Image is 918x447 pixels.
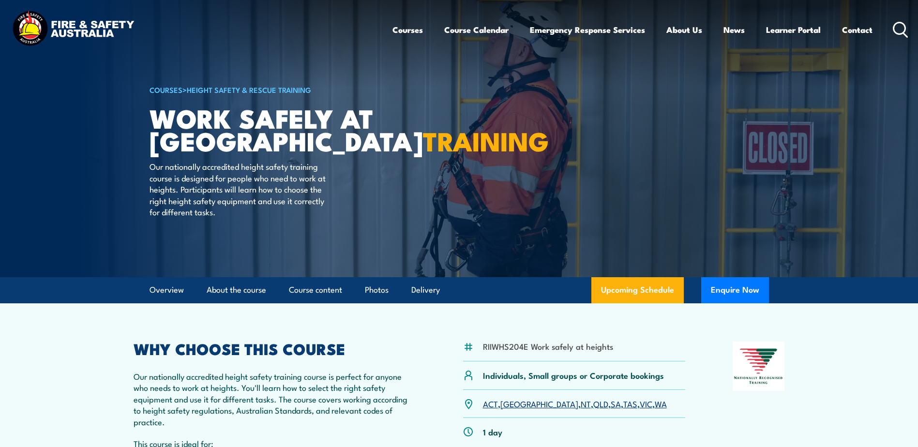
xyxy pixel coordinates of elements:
[530,17,645,43] a: Emergency Response Services
[365,277,389,303] a: Photos
[207,277,266,303] a: About the course
[483,426,502,437] p: 1 day
[483,370,664,381] p: Individuals, Small groups or Corporate bookings
[611,398,621,409] a: SA
[483,398,667,409] p: , , , , , , ,
[701,277,769,303] button: Enquire Now
[581,398,591,409] a: NT
[723,17,745,43] a: News
[733,342,785,391] img: Nationally Recognised Training logo.
[150,84,182,95] a: COURSES
[150,84,389,95] h6: >
[411,277,440,303] a: Delivery
[392,17,423,43] a: Courses
[483,398,498,409] a: ACT
[134,342,416,355] h2: WHY CHOOSE THIS COURSE
[150,161,326,217] p: Our nationally accredited height safety training course is designed for people who need to work a...
[423,120,549,160] strong: TRAINING
[134,371,416,427] p: Our nationally accredited height safety training course is perfect for anyone who needs to work a...
[591,277,684,303] a: Upcoming Schedule
[150,106,389,151] h1: Work Safely at [GEOGRAPHIC_DATA]
[289,277,342,303] a: Course content
[444,17,509,43] a: Course Calendar
[187,84,311,95] a: Height Safety & Rescue Training
[640,398,652,409] a: VIC
[500,398,578,409] a: [GEOGRAPHIC_DATA]
[483,341,613,352] li: RIIWHS204E Work safely at heights
[623,398,637,409] a: TAS
[666,17,702,43] a: About Us
[766,17,821,43] a: Learner Portal
[593,398,608,409] a: QLD
[842,17,873,43] a: Contact
[655,398,667,409] a: WA
[150,277,184,303] a: Overview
